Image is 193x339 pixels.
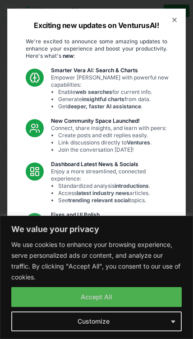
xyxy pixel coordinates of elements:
p: Enjoy a more streamlined, connected experience: [51,168,175,204]
p: Connect, share insights, and learn with peers: [51,125,166,153]
li: Standardized analysis . [58,182,175,190]
a: Read the full announcement on our blog! [29,302,164,320]
h2: Exciting new updates on VenturusAI! [34,20,159,31]
p: Smoother performance and improved usability: [51,218,171,247]
strong: insightful charts [82,96,124,102]
li: Join the conversation [DATE]! [58,146,166,153]
h3: Smarter Vera AI: Search & Charts [51,67,175,74]
li: Generate from data. [58,96,175,103]
li: Link discussions directly to . [58,139,166,146]
li: Enhanced overall UI consistency. [58,240,171,247]
strong: trending relevant social [68,197,129,204]
p: Empower [PERSON_NAME] with powerful new capabilities: [51,74,175,110]
li: Fixed mobile chat & sidebar glitches. [58,233,171,240]
strong: Ventures [127,139,150,146]
strong: latest industry news [77,190,129,196]
li: Access articles. [58,190,175,197]
h3: Dashboard Latest News & Socials [51,161,175,168]
li: Resolved Vera chart loading issue. [58,226,171,233]
li: Get . [58,103,175,110]
h3: Fixes and UI Polish [51,211,171,218]
p: These updates are designed to make VenturusAI more powerful, intuitive, and user-friendly. Let us... [18,255,175,291]
p: We're excited to announce some amazing updates to enhance your experience and boost your producti... [18,38,175,60]
strong: deeper, faster AI assistance [67,103,141,110]
li: See topics. [58,197,175,204]
li: Enable for current info. [58,88,175,96]
h3: New Community Space Launched! [51,117,166,125]
strong: web searches [75,88,112,95]
strong: introductions [115,182,149,189]
strong: new [63,52,74,59]
li: Create posts and edit replies easily. [58,132,166,139]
